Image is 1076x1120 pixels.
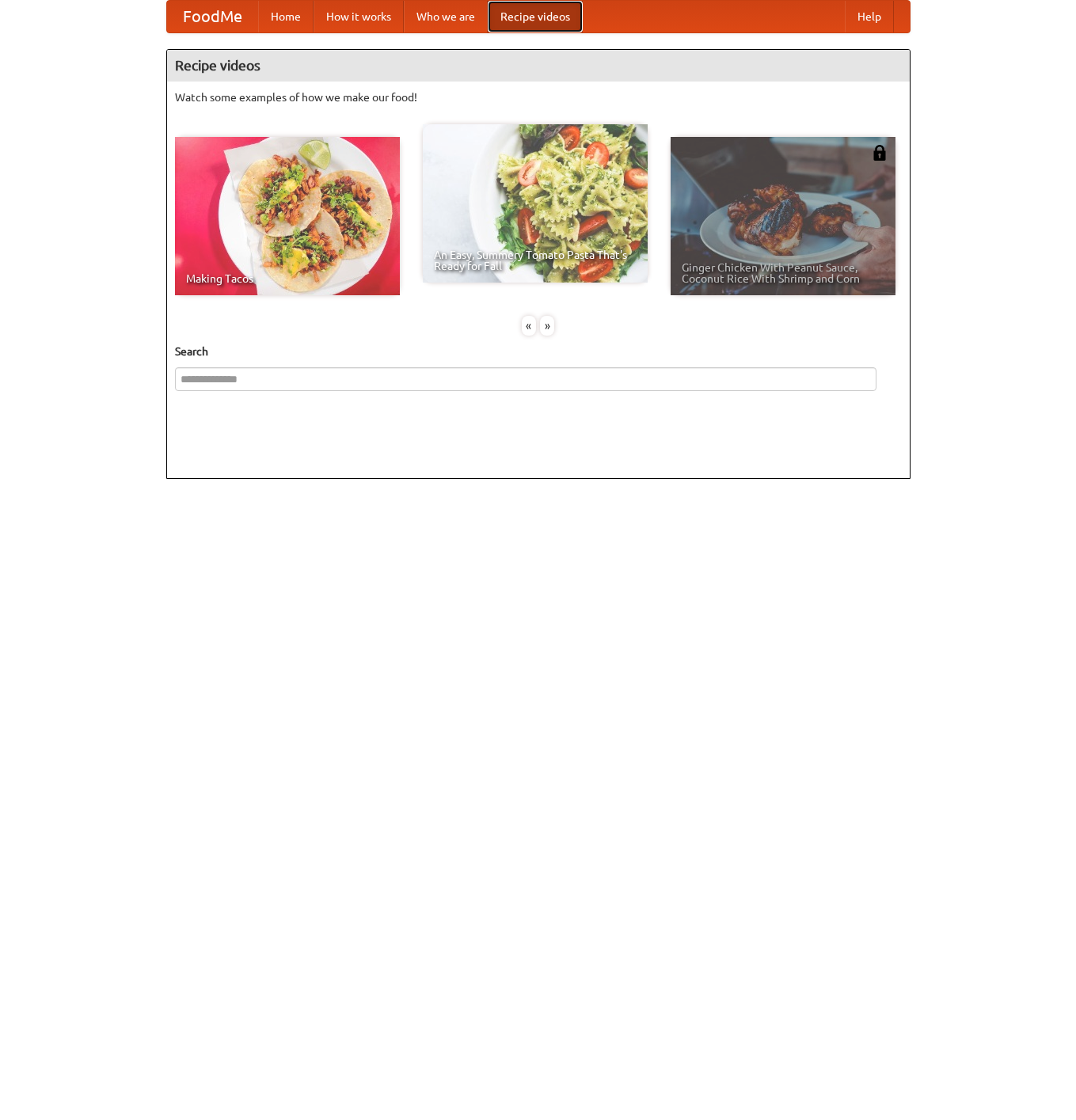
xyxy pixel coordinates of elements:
a: Home [258,1,314,32]
a: Recipe videos [488,1,583,32]
a: Making Tacos [175,137,400,295]
h5: Search [175,344,902,359]
a: Who we are [404,1,488,32]
p: Watch some examples of how we make our food! [175,89,902,105]
div: « [522,316,536,336]
h4: Recipe videos [167,50,910,82]
a: An Easy, Summery Tomato Pasta That's Ready for Fall [423,124,648,283]
a: How it works [314,1,404,32]
img: 483408.png [872,145,888,161]
span: An Easy, Summery Tomato Pasta That's Ready for Fall [434,249,637,271]
span: Making Tacos [186,273,389,284]
div: » [540,316,554,336]
a: FoodMe [167,1,258,32]
a: Help [845,1,894,32]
